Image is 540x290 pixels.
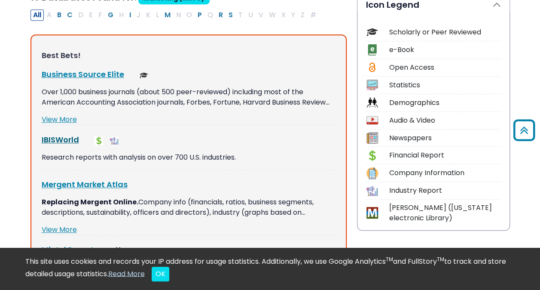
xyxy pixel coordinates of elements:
a: IBISWorld [42,134,79,145]
h3: Best Bets! [42,51,336,60]
a: View More [42,225,77,234]
div: This site uses cookies and records your IP address for usage statistics. Additionally, we use Goo... [25,256,515,281]
a: Mergent Market Atlas [42,179,128,190]
button: Close [152,267,169,281]
strong: Replacing Mergent Online. [42,197,138,207]
img: Financial Report [95,136,103,145]
div: Financial Report [389,150,501,160]
div: e-Book [389,45,501,55]
img: Icon Open Access [367,62,378,73]
div: Demographics [389,98,501,108]
button: Filter Results I [127,9,134,21]
div: Alpha-list to filter by first letter of database name [31,9,320,19]
a: Read More [108,268,145,278]
img: Industry Report [110,136,119,145]
img: Demographics [114,247,122,255]
a: Mintel Reports [42,244,98,255]
a: View More [42,114,77,124]
img: Icon Audio & Video [366,114,378,126]
div: [PERSON_NAME] ([US_STATE] electronic Library) [389,203,501,223]
img: Icon Newspapers [366,132,378,144]
a: Back to Top [510,123,538,138]
img: Icon Company Information [366,167,378,179]
img: Icon Financial Report [366,150,378,161]
p: Research reports with analysis on over 700 U.S. industries. [42,152,336,163]
button: Filter Results B [55,9,64,21]
div: Open Access [389,62,501,73]
button: Filter Results S [226,9,235,21]
button: Filter Results G [105,9,116,21]
a: Business Source Elite [42,69,124,80]
sup: TM [386,256,393,263]
div: Statistics [389,80,501,90]
p: Company info (financials, ratios, business segments, descriptions, sustainability, officers and d... [42,197,336,218]
img: Icon Statistics [366,79,378,91]
div: Industry Report [389,185,501,196]
div: Audio & Video [389,115,501,126]
div: Newspapers [389,133,501,143]
button: Filter Results M [162,9,173,21]
p: Over 1,000 business journals (about 500 peer-reviewed) including most of the American Accounting ... [42,87,336,108]
button: Filter Results R [216,9,226,21]
button: All [31,9,44,21]
button: Filter Results C [64,9,75,21]
img: Icon e-Book [366,44,378,56]
img: Icon Demographics [366,97,378,108]
div: Scholarly or Peer Reviewed [389,27,501,37]
img: Icon Scholarly or Peer Reviewed [366,26,378,38]
img: Scholarly or Peer Reviewed [140,71,148,80]
button: Filter Results P [195,9,204,21]
img: Icon Industry Report [366,185,378,197]
img: Icon MeL (Michigan electronic Library) [366,207,378,219]
sup: TM [437,256,444,263]
div: Company Information [389,168,501,178]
